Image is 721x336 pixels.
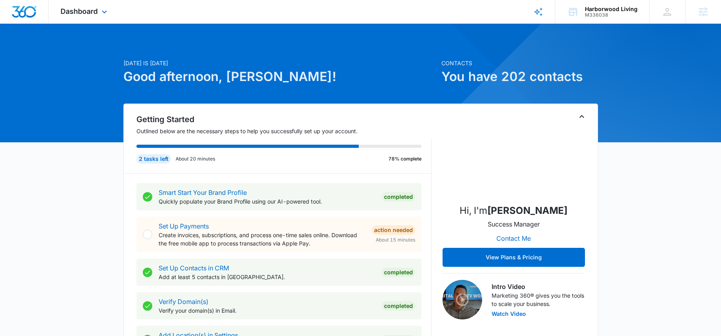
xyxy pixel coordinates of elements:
div: Completed [382,192,415,202]
p: Hi, I'm [460,204,568,218]
div: account id [585,12,638,18]
button: Contact Me [488,229,539,248]
h1: Good afternoon, [PERSON_NAME]! [123,67,437,86]
a: Verify Domain(s) [159,298,208,306]
p: Outlined below are the necessary steps to help you successfully set up your account. [136,127,431,135]
div: account name [585,6,638,12]
p: Marketing 360® gives you the tools to scale your business. [492,291,585,308]
div: Action Needed [372,225,415,235]
h1: You have 202 contacts [441,67,598,86]
h3: Intro Video [492,282,585,291]
p: Add at least 5 contacts in [GEOGRAPHIC_DATA]. [159,273,375,281]
button: Watch Video [492,311,526,317]
span: Dashboard [61,7,98,15]
a: Set Up Payments [159,222,209,230]
p: [DATE] is [DATE] [123,59,437,67]
img: Alexis Austere [474,118,553,197]
a: Smart Start Your Brand Profile [159,189,247,196]
p: About 20 minutes [176,155,215,162]
p: Create invoices, subscriptions, and process one-time sales online. Download the free mobile app t... [159,231,365,247]
div: Completed [382,268,415,277]
p: Contacts [441,59,598,67]
div: 2 tasks left [136,154,171,164]
button: Toggle Collapse [577,112,587,121]
span: About 15 minutes [376,236,415,244]
p: 78% complete [388,155,422,162]
p: Success Manager [488,219,540,229]
h2: Getting Started [136,113,431,125]
div: Completed [382,301,415,311]
button: View Plans & Pricing [443,248,585,267]
img: Intro Video [443,280,482,319]
a: Set Up Contacts in CRM [159,264,229,272]
p: Quickly populate your Brand Profile using our AI-powered tool. [159,197,375,206]
p: Verify your domain(s) in Email. [159,306,375,315]
strong: [PERSON_NAME] [487,205,568,216]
